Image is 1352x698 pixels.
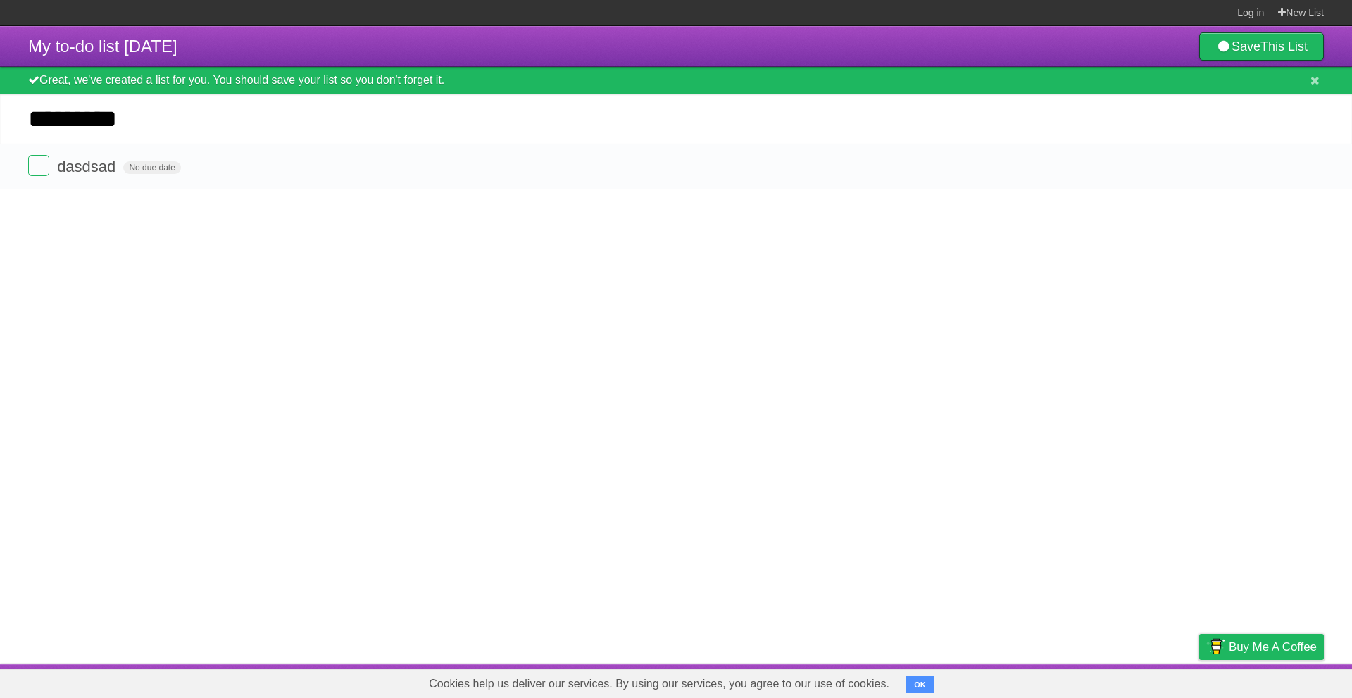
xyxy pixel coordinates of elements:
[906,676,934,693] button: OK
[1133,668,1164,694] a: Terms
[1058,668,1115,694] a: Developers
[1229,635,1317,659] span: Buy me a coffee
[1012,668,1041,694] a: About
[1235,668,1324,694] a: Suggest a feature
[28,155,49,176] label: Done
[123,161,180,174] span: No due date
[1199,32,1324,61] a: SaveThis List
[1206,635,1225,659] img: Buy me a coffee
[415,670,903,698] span: Cookies help us deliver our services. By using our services, you agree to our use of cookies.
[1181,668,1218,694] a: Privacy
[1260,39,1308,54] b: This List
[28,37,177,56] span: My to-do list [DATE]
[1199,634,1324,660] a: Buy me a coffee
[57,158,119,175] span: dasdsad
